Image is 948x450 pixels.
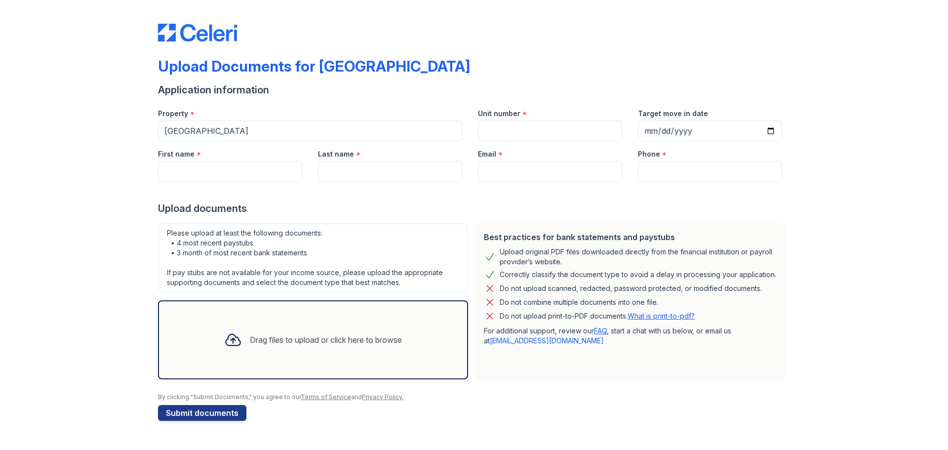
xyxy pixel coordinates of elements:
[484,231,778,243] div: Best practices for bank statements and paystubs
[158,109,188,119] label: Property
[158,83,790,97] div: Application information
[638,109,708,119] label: Target move in date
[158,223,468,292] div: Please upload at least the following documents: • 4 most recent paystubs • 3 month of most recent...
[158,57,470,75] div: Upload Documents for [GEOGRAPHIC_DATA]
[500,269,776,281] div: Correctly classify the document type to avoid a delay in processing your application.
[158,149,195,159] label: First name
[490,336,604,345] a: [EMAIL_ADDRESS][DOMAIN_NAME]
[158,405,246,421] button: Submit documents
[594,327,607,335] a: FAQ
[250,334,402,346] div: Drag files to upload or click here to browse
[362,393,403,401] a: Privacy Policy.
[478,109,520,119] label: Unit number
[158,202,790,215] div: Upload documents
[158,393,790,401] div: By clicking "Submit Documents," you agree to our and
[318,149,354,159] label: Last name
[158,24,237,41] img: CE_Logo_Blue-a8612792a0a2168367f1c8372b55b34899dd931a85d93a1a3d3e32e68fde9ad4.png
[478,149,496,159] label: Email
[484,326,778,346] p: For additional support, review our , start a chat with us below, or email us at
[301,393,351,401] a: Terms of Service
[628,312,695,320] a: What is print-to-pdf?
[500,311,695,321] p: Do not upload print-to-PDF documents.
[500,247,778,267] div: Upload original PDF files downloaded directly from the financial institution or payroll provider’...
[500,283,762,294] div: Do not upload scanned, redacted, password protected, or modified documents.
[500,296,658,308] div: Do not combine multiple documents into one file.
[638,149,660,159] label: Phone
